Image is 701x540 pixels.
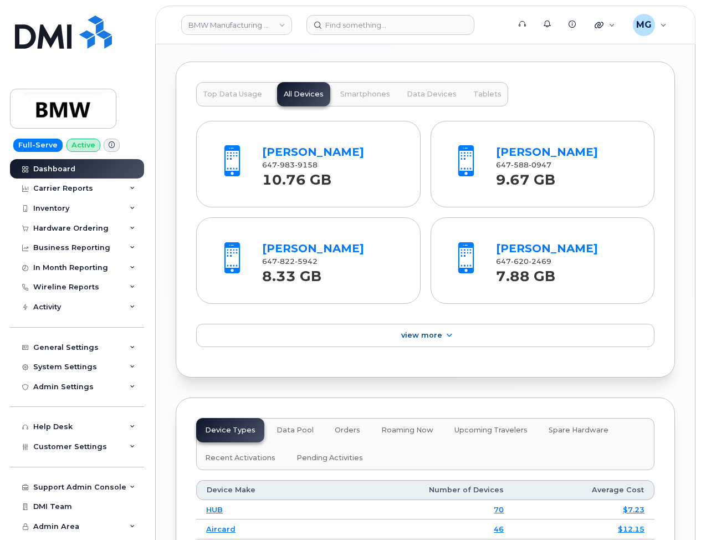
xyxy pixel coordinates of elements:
span: MG [636,18,652,32]
span: Roaming Now [381,426,433,435]
span: 822 [277,257,295,266]
span: Top Data Usage [203,90,262,99]
strong: 7.88 GB [496,262,555,284]
button: Tablets [467,82,508,106]
span: 620 [511,257,529,266]
a: [PERSON_NAME] [262,242,364,255]
strong: 9.67 GB [496,165,555,188]
a: 46 [494,524,504,533]
span: Smartphones [340,90,390,99]
span: 983 [277,161,295,169]
span: 5942 [295,257,318,266]
th: Device Make [196,480,330,500]
iframe: Messenger Launcher [653,492,693,532]
span: Tablets [473,90,502,99]
a: 70 [494,505,504,514]
strong: 10.76 GB [262,165,331,188]
a: [PERSON_NAME] [496,145,598,159]
a: Aircard [206,524,236,533]
button: Smartphones [334,82,397,106]
button: Top Data Usage [196,82,269,106]
a: View More [196,324,654,347]
a: $12.15 [618,524,644,533]
span: Data Devices [407,90,457,99]
span: Recent Activations [205,454,275,462]
span: Orders [335,426,360,435]
span: 647 [262,257,318,266]
div: Quicklinks [587,14,623,36]
span: Pending Activities [296,454,363,462]
a: $7.23 [623,505,644,514]
span: 647 [496,161,551,169]
a: [PERSON_NAME] [262,145,364,159]
span: Upcoming Travelers [454,426,528,435]
span: Data Pool [277,426,314,435]
span: 647 [496,257,551,266]
a: HUB [206,505,223,514]
span: 647 [262,161,318,169]
span: View More [401,331,442,339]
span: Spare Hardware [549,426,608,435]
span: 2469 [529,257,551,266]
th: Number of Devices [330,480,514,500]
span: 9158 [295,161,318,169]
div: Monique Garlington [625,14,674,36]
strong: 8.33 GB [262,262,321,284]
th: Average Cost [514,480,654,500]
a: BMW Manufacturing Co LLC [181,15,292,35]
span: 0947 [529,161,551,169]
span: 588 [511,161,529,169]
a: [PERSON_NAME] [496,242,598,255]
input: Find something... [306,15,474,35]
button: Data Devices [400,82,463,106]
